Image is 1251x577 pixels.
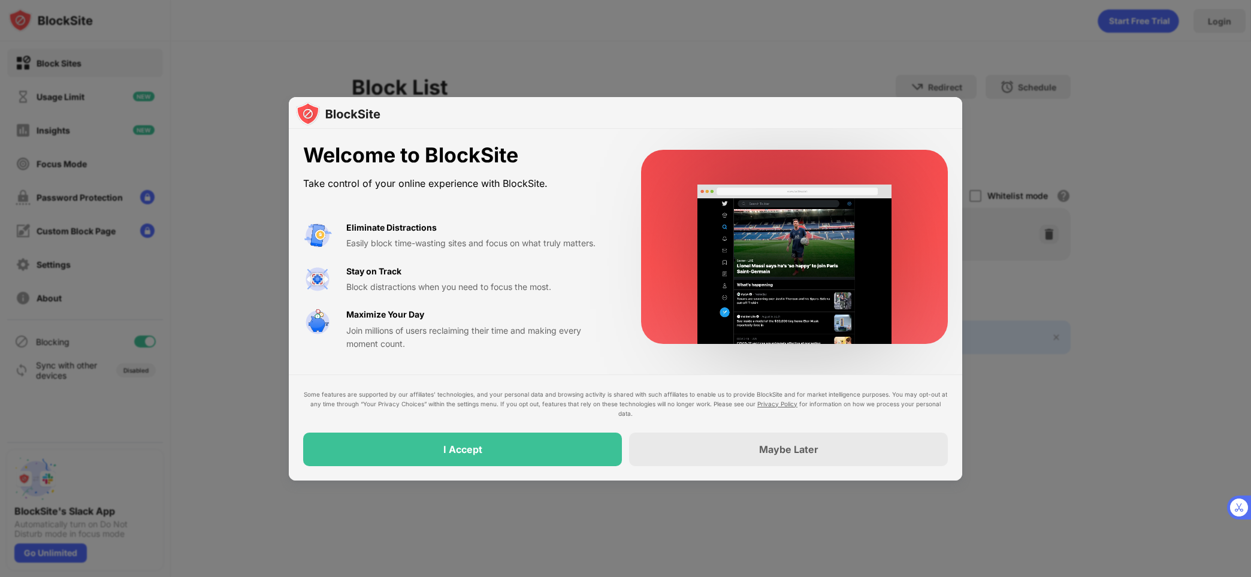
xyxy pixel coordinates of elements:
[303,308,332,337] img: value-safe-time.svg
[296,102,380,126] img: logo-blocksite.svg
[303,221,332,250] img: value-avoid-distractions.svg
[346,265,401,278] div: Stay on Track
[757,400,797,407] a: Privacy Policy
[759,443,818,455] div: Maybe Later
[303,175,612,192] div: Take control of your online experience with BlockSite.
[346,324,612,351] div: Join millions of users reclaiming their time and making every moment count.
[303,265,332,294] img: value-focus.svg
[303,143,612,168] div: Welcome to BlockSite
[346,308,424,321] div: Maximize Your Day
[346,280,612,294] div: Block distractions when you need to focus the most.
[346,237,612,250] div: Easily block time-wasting sites and focus on what truly matters.
[443,443,482,455] div: I Accept
[303,389,948,418] div: Some features are supported by our affiliates’ technologies, and your personal data and browsing ...
[346,221,437,234] div: Eliminate Distractions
